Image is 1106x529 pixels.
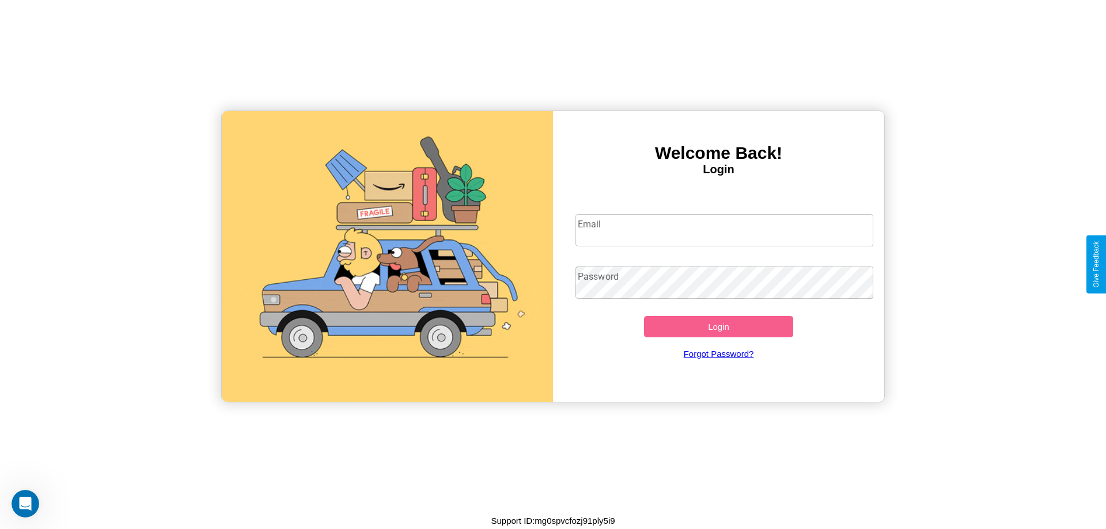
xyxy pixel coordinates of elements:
iframe: Intercom live chat [12,490,39,517]
img: gif [222,111,553,402]
button: Login [644,316,793,337]
p: Support ID: mg0spvcfozj91ply5i9 [491,513,615,528]
div: Give Feedback [1092,241,1100,288]
h4: Login [553,163,884,176]
a: Forgot Password? [570,337,868,370]
h3: Welcome Back! [553,143,884,163]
